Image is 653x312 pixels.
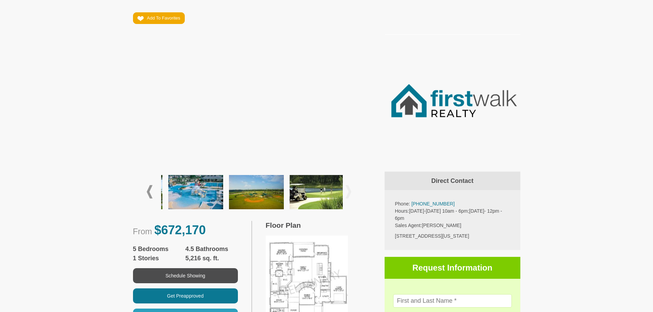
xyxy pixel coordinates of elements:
[133,254,185,263] span: 1 Stories
[185,245,238,254] span: 4.5 Bathrooms
[133,12,185,24] a: Add To Favorites
[385,34,520,170] img: FirstWalk-Realty-whiteBG-1.png
[395,222,510,229] p: [PERSON_NAME]
[395,208,409,214] span: Hours:
[395,233,510,240] div: [STREET_ADDRESS][US_STATE]
[133,288,238,303] button: Get Preapproved
[133,227,152,236] span: From
[147,15,180,21] span: Add To Favorites
[385,172,520,190] h4: Direct Contact
[185,254,238,263] span: 5,216 sq. ft.
[385,257,520,279] h3: Request Information
[154,223,206,237] span: $672,170
[395,223,422,228] span: Sales Agent:
[395,201,410,207] span: Phone:
[133,245,185,254] span: 5 Bedrooms
[393,294,512,308] input: First and Last Name *
[266,221,371,229] h3: Floor Plan
[395,208,510,222] p: [DATE]-[DATE] 10am - 6pm;[DATE]- 12pm - 6pm
[133,268,238,283] button: Schedule Showing
[411,201,455,207] a: [PHONE_NUMBER]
